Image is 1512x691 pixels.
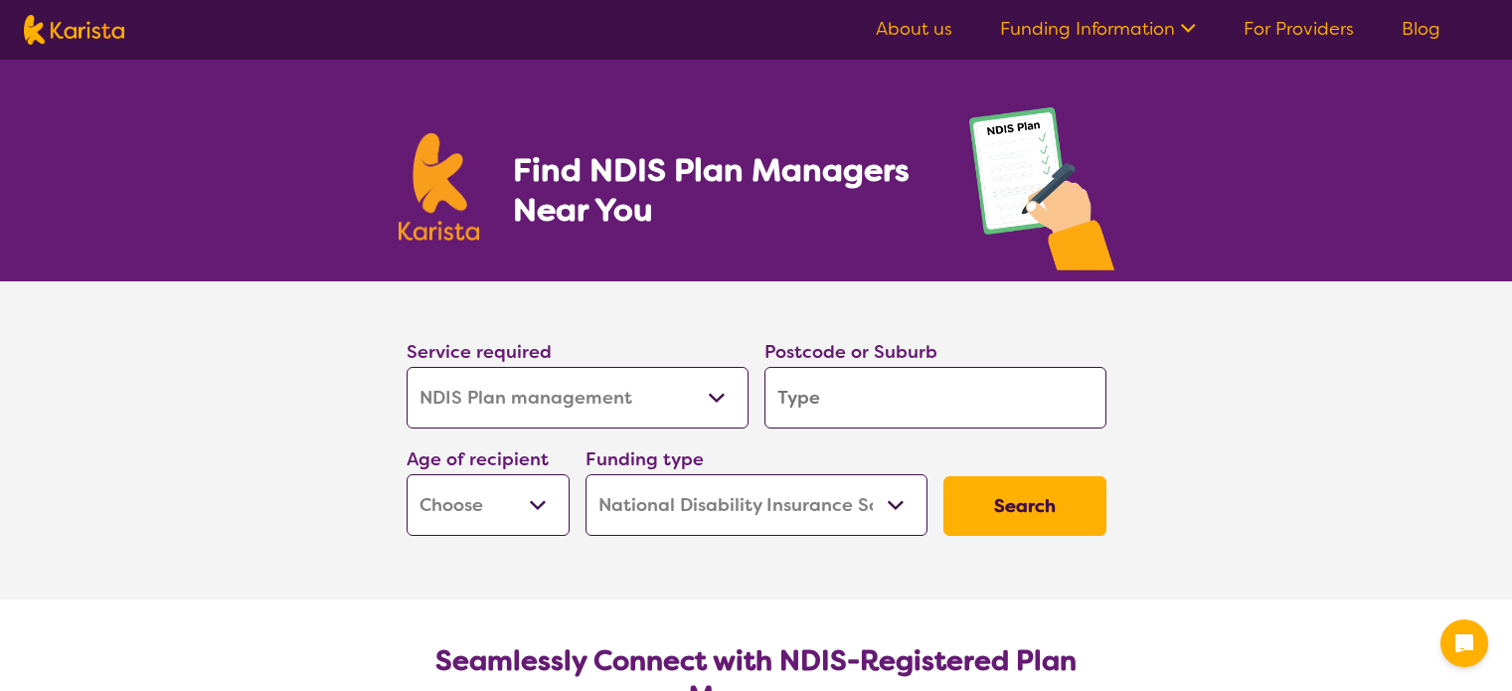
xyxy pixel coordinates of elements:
[399,133,480,241] img: Karista logo
[969,107,1114,281] img: plan-management
[1402,17,1440,41] a: Blog
[513,150,928,230] h1: Find NDIS Plan Managers Near You
[586,447,704,471] label: Funding type
[876,17,952,41] a: About us
[407,340,552,364] label: Service required
[1000,17,1196,41] a: Funding Information
[943,476,1106,536] button: Search
[764,340,937,364] label: Postcode or Suburb
[764,367,1106,429] input: Type
[407,447,549,471] label: Age of recipient
[24,15,124,45] img: Karista logo
[1244,17,1354,41] a: For Providers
